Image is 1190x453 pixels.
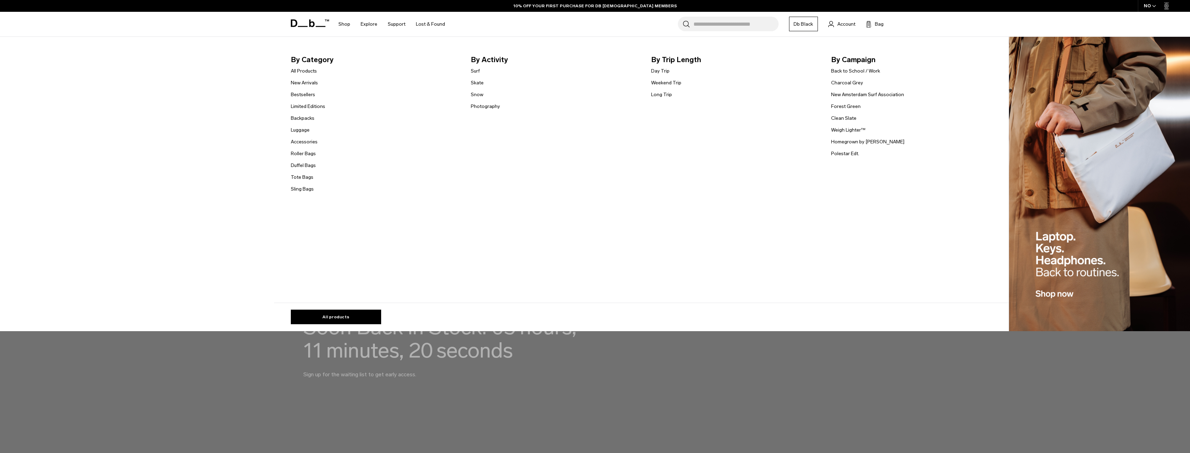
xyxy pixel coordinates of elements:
[471,91,483,98] a: Snow
[416,12,445,36] a: Lost & Found
[471,67,480,75] a: Surf
[831,150,859,157] a: Polestar Edt.
[291,54,460,65] span: By Category
[831,103,861,110] a: Forest Green
[828,20,855,28] a: Account
[333,12,450,36] nav: Main Navigation
[831,67,880,75] a: Back to School / Work
[291,310,381,324] a: All products
[831,126,865,134] a: Weigh Lighter™
[651,67,670,75] a: Day Trip
[789,17,818,31] a: Db Black
[875,20,884,28] span: Bag
[291,67,317,75] a: All Products
[361,12,377,36] a: Explore
[388,12,405,36] a: Support
[831,138,904,145] a: Homegrown by [PERSON_NAME]
[831,79,863,86] a: Charcoal Grey
[471,103,500,110] a: Photography
[291,162,316,169] a: Duffel Bags
[514,3,677,9] a: 10% OFF YOUR FIRST PURCHASE FOR DB [DEMOGRAPHIC_DATA] MEMBERS
[291,185,314,193] a: Sling Bags
[831,91,904,98] a: New Amsterdam Surf Association
[291,126,310,134] a: Luggage
[866,20,884,28] button: Bag
[651,79,681,86] a: Weekend Trip
[651,54,820,65] span: By Trip Length
[291,103,325,110] a: Limited Editions
[291,138,318,145] a: Accessories
[291,174,313,181] a: Tote Bags
[831,115,856,122] a: Clean Slate
[471,79,484,86] a: Skate
[338,12,350,36] a: Shop
[831,54,1000,65] span: By Campaign
[291,115,314,122] a: Backpacks
[471,54,640,65] span: By Activity
[291,91,315,98] a: Bestsellers
[837,20,855,28] span: Account
[291,79,318,86] a: New Arrivals
[291,150,316,157] a: Roller Bags
[651,91,672,98] a: Long Trip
